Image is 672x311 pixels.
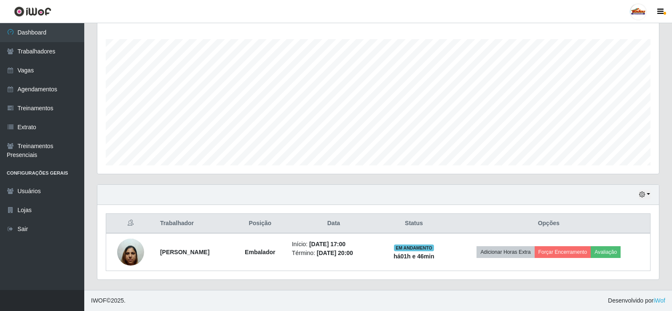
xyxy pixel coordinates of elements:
[394,245,434,251] span: EM ANDAMENTO
[292,249,376,258] li: Término:
[309,241,345,247] time: [DATE] 17:00
[591,246,621,258] button: Avaliação
[91,297,107,304] span: IWOF
[287,214,381,234] th: Data
[447,214,651,234] th: Opções
[155,214,233,234] th: Trabalhador
[160,249,209,255] strong: [PERSON_NAME]
[535,246,591,258] button: Forçar Encerramento
[317,250,353,256] time: [DATE] 20:00
[394,253,434,260] strong: há 01 h e 46 min
[477,246,534,258] button: Adicionar Horas Extra
[233,214,287,234] th: Posição
[245,249,275,255] strong: Embalador
[380,214,447,234] th: Status
[608,296,665,305] span: Desenvolvido por
[653,297,665,304] a: iWof
[292,240,376,249] li: Início:
[117,234,144,270] img: 1730150027487.jpeg
[14,6,51,17] img: CoreUI Logo
[91,296,126,305] span: © 2025 .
